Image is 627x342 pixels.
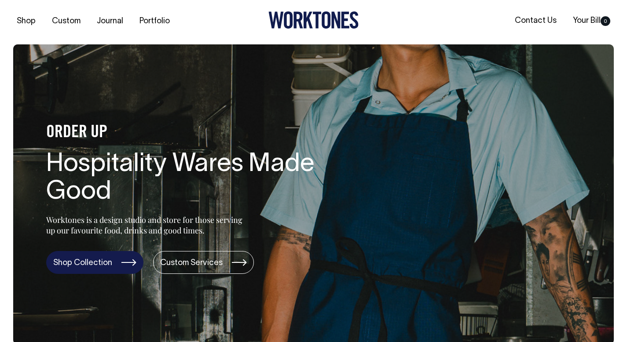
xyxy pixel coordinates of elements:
[46,251,143,274] a: Shop Collection
[13,14,39,29] a: Shop
[46,215,246,236] p: Worktones is a design studio and store for those serving up our favourite food, drinks and good t...
[153,251,254,274] a: Custom Services
[46,124,328,142] h4: ORDER UP
[48,14,84,29] a: Custom
[511,14,560,28] a: Contact Us
[601,16,610,26] span: 0
[569,14,614,28] a: Your Bill0
[46,151,328,207] h1: Hospitality Wares Made Good
[93,14,127,29] a: Journal
[136,14,173,29] a: Portfolio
